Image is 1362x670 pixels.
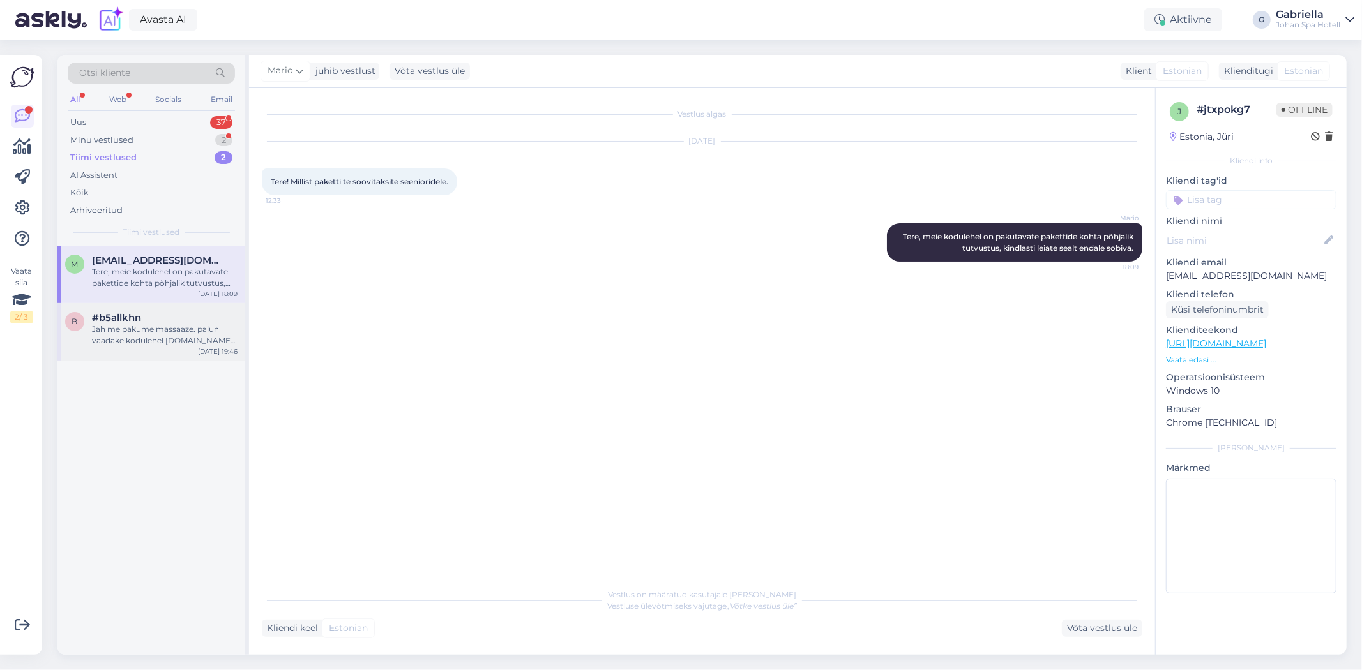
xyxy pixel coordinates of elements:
[153,91,184,108] div: Socials
[70,186,89,199] div: Kõik
[329,622,368,635] span: Estonian
[727,601,797,611] i: „Võtke vestlus üle”
[262,622,318,635] div: Kliendi keel
[79,66,130,80] span: Otsi kliente
[1166,190,1336,209] input: Lisa tag
[10,311,33,323] div: 2 / 3
[1166,301,1269,318] div: Küsi telefoninumbrit
[1144,8,1222,31] div: Aktiivne
[1219,64,1273,78] div: Klienditugi
[1166,256,1336,269] p: Kliendi email
[271,177,448,186] span: Tere! Millist paketti te soovitaksite seenioridele.
[1166,288,1336,301] p: Kliendi telefon
[70,169,117,182] div: AI Assistent
[1166,354,1336,366] p: Vaata edasi ...
[1163,64,1202,78] span: Estonian
[1276,103,1333,117] span: Offline
[1170,130,1234,144] div: Estonia, Jüri
[1253,11,1271,29] div: G
[70,204,123,217] div: Arhiveeritud
[1177,107,1181,116] span: j
[208,91,235,108] div: Email
[1166,324,1336,337] p: Klienditeekond
[70,116,86,129] div: Uus
[1062,620,1142,637] div: Võta vestlus üle
[198,346,238,356] div: [DATE] 19:46
[215,134,232,147] div: 2
[129,9,197,31] a: Avasta AI
[607,601,797,611] span: Vestluse ülevõtmiseks vajutage
[68,91,82,108] div: All
[10,265,33,323] div: Vaata siia
[262,135,1142,147] div: [DATE]
[1091,262,1139,272] span: 18:09
[97,6,124,33] img: explore-ai
[310,64,375,78] div: juhib vestlust
[1167,234,1322,248] input: Lisa nimi
[1121,64,1152,78] div: Klient
[1166,269,1336,283] p: [EMAIL_ADDRESS][DOMAIN_NAME]
[1276,20,1340,30] div: Johan Spa Hotell
[1166,416,1336,429] p: Chrome [TECHNICAL_ID]
[70,134,133,147] div: Minu vestlused
[266,196,314,205] span: 12:33
[1276,10,1340,20] div: Gabriella
[10,65,34,89] img: Askly Logo
[608,590,796,599] span: Vestlus on määratud kasutajale [PERSON_NAME]
[1166,214,1336,228] p: Kliendi nimi
[198,289,238,299] div: [DATE] 18:09
[92,324,238,346] div: Jah me pakume massaaze. palun vaadake kodulehel [DOMAIN_NAME], seal on hoolitsuste nime- ja hinna...
[1166,403,1336,416] p: Brauser
[903,232,1135,253] span: Tere, meie kodulehel on pakutavate pakettide kohta põhjalik tutvustus, kindlasti leiate sealt end...
[1091,213,1139,223] span: Mario
[1284,64,1323,78] span: Estonian
[1197,102,1276,117] div: # jtxpokg7
[1166,155,1336,167] div: Kliendi info
[72,316,78,326] span: b
[123,227,180,238] span: Tiimi vestlused
[210,116,232,129] div: 37
[268,64,293,78] span: Mario
[92,312,141,324] span: #b5allkhn
[1166,461,1336,475] p: Märkmed
[72,259,79,269] span: m
[92,266,238,289] div: Tere, meie kodulehel on pakutavate pakettide kohta põhjalik tutvustus, kindlasti leiate sealt end...
[215,151,232,164] div: 2
[92,255,225,266] span: maaja.lindau@gmail.com
[262,108,1142,120] div: Vestlus algas
[1166,384,1336,398] p: Windows 10
[390,63,470,80] div: Võta vestlus üle
[1166,442,1336,454] div: [PERSON_NAME]
[107,91,129,108] div: Web
[70,151,137,164] div: Tiimi vestlused
[1166,338,1266,349] a: [URL][DOMAIN_NAME]
[1276,10,1354,30] a: GabriellaJohan Spa Hotell
[1166,174,1336,188] p: Kliendi tag'id
[1166,371,1336,384] p: Operatsioonisüsteem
